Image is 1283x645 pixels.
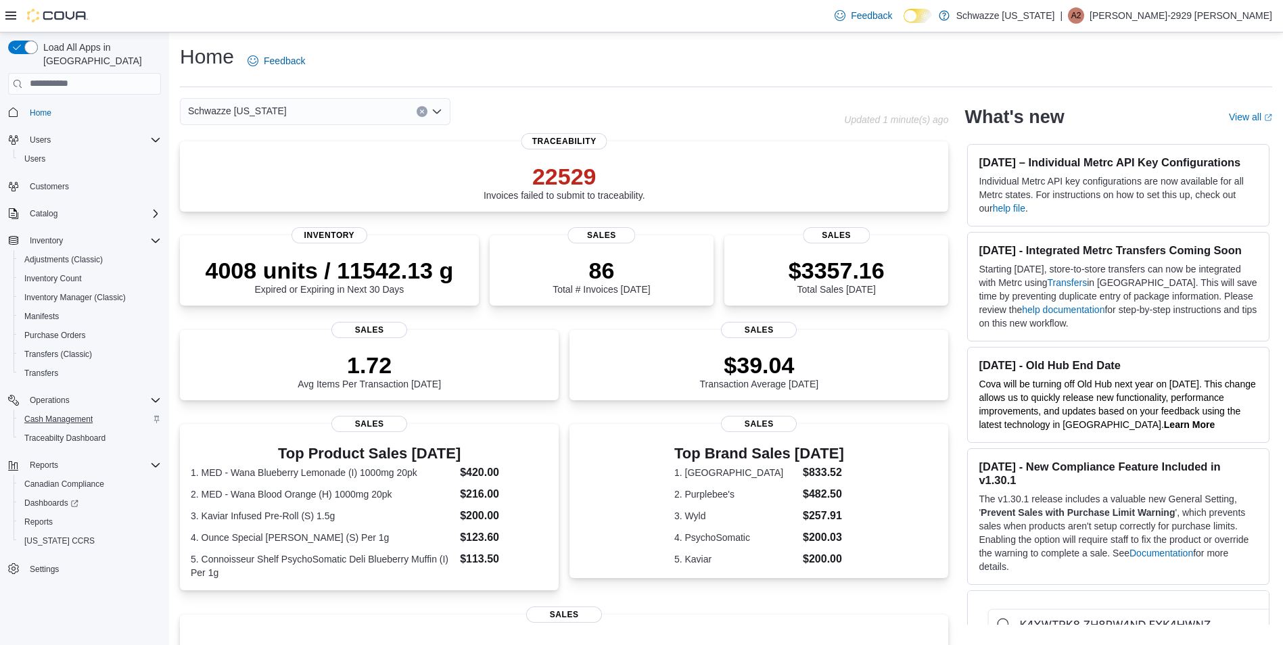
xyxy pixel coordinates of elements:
button: Operations [3,391,166,410]
h2: What's new [964,106,1064,128]
span: Home [30,107,51,118]
h3: [DATE] - New Compliance Feature Included in v1.30.1 [979,460,1258,487]
span: Traceabilty Dashboard [24,433,106,444]
button: Inventory [3,231,166,250]
button: Transfers [14,364,166,383]
span: Feedback [851,9,892,22]
a: View allExternal link [1229,112,1272,122]
a: Reports [19,514,58,530]
a: Transfers [1048,277,1088,288]
button: Clear input [417,106,427,117]
span: Transfers (Classic) [24,349,92,360]
dt: 3. Kaviar Infused Pre-Roll (S) 1.5g [191,509,454,523]
span: [US_STATE] CCRS [24,535,95,546]
span: Catalog [24,206,161,222]
dd: $833.52 [803,464,844,481]
dt: 1. MED - Wana Blueberry Lemonade (I) 1000mg 20pk [191,466,454,479]
a: Dashboards [14,494,166,512]
span: Washington CCRS [19,533,161,549]
p: $39.04 [700,352,819,379]
button: Users [14,149,166,168]
a: Purchase Orders [19,327,91,343]
span: Sales [331,416,407,432]
span: Sales [331,322,407,338]
a: help file [993,203,1025,214]
span: Inventory Manager (Classic) [19,289,161,306]
button: Cash Management [14,410,166,429]
span: Traceabilty Dashboard [19,430,161,446]
span: Inventory Count [24,273,82,284]
h3: [DATE] - Old Hub End Date [979,358,1258,372]
span: Adjustments (Classic) [24,254,103,265]
button: Users [24,132,56,148]
h3: [DATE] - Integrated Metrc Transfers Coming Soon [979,243,1258,257]
button: Inventory [24,233,68,249]
div: Total Sales [DATE] [789,257,885,295]
p: 22529 [484,163,645,190]
a: Canadian Compliance [19,476,110,492]
h1: Home [180,43,234,70]
span: Load All Apps in [GEOGRAPHIC_DATA] [38,41,161,68]
a: Manifests [19,308,64,325]
span: Sales [803,227,870,243]
div: Avg Items Per Transaction [DATE] [298,352,441,389]
span: Customers [24,178,161,195]
div: Adrian-2929 Telles [1068,7,1084,24]
a: Home [24,105,57,121]
span: Inventory Count [19,270,161,287]
button: Open list of options [431,106,442,117]
a: Users [19,151,51,167]
a: Cash Management [19,411,98,427]
a: Transfers (Classic) [19,346,97,362]
dd: $216.00 [460,486,548,502]
p: 1.72 [298,352,441,379]
dd: $200.00 [803,551,844,567]
span: Schwazze [US_STATE] [188,103,287,119]
span: Catalog [30,208,57,219]
span: Sales [721,322,797,338]
dd: $123.60 [460,529,548,546]
dd: $200.00 [460,508,548,524]
p: The v1.30.1 release includes a valuable new General Setting, ' ', which prevents sales when produ... [979,492,1258,573]
p: 86 [553,257,650,284]
span: Reports [24,517,53,527]
h3: [DATE] – Individual Metrc API Key Configurations [979,156,1258,169]
dt: 4. PsychoSomatic [674,531,797,544]
span: Operations [30,395,70,406]
dt: 3. Wyld [674,509,797,523]
button: Reports [3,456,166,475]
dt: 5. Connoisseur Shelf PsychoSomatic Deli Blueberry Muffin (I) Per 1g [191,552,454,579]
button: Catalog [3,204,166,223]
button: Catalog [24,206,63,222]
a: Feedback [829,2,897,29]
p: Schwazze [US_STATE] [956,7,1055,24]
dt: 2. Purplebee's [674,487,797,501]
span: Users [30,135,51,145]
a: help documentation [1022,304,1104,315]
span: Cash Management [19,411,161,427]
span: Adjustments (Classic) [19,252,161,268]
p: $3357.16 [789,257,885,284]
span: Feedback [264,54,305,68]
a: Settings [24,561,64,577]
span: Manifests [24,311,59,322]
span: Customers [30,181,69,192]
button: Users [3,130,166,149]
a: Learn More [1164,419,1215,430]
span: Users [19,151,161,167]
span: Cash Management [24,414,93,425]
span: Dashboards [19,495,161,511]
button: Inventory Count [14,269,166,288]
span: Inventory [291,227,367,243]
div: Invoices failed to submit to traceability. [484,163,645,201]
p: [PERSON_NAME]-2929 [PERSON_NAME] [1090,7,1272,24]
a: Transfers [19,365,64,381]
svg: External link [1264,114,1272,122]
span: Inventory [24,233,161,249]
strong: Prevent Sales with Purchase Limit Warning [981,507,1175,518]
p: 4008 units / 11542.13 g [206,257,454,284]
span: Users [24,132,161,148]
span: Sales [526,606,602,623]
dt: 4. Ounce Special [PERSON_NAME] (S) Per 1g [191,531,454,544]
